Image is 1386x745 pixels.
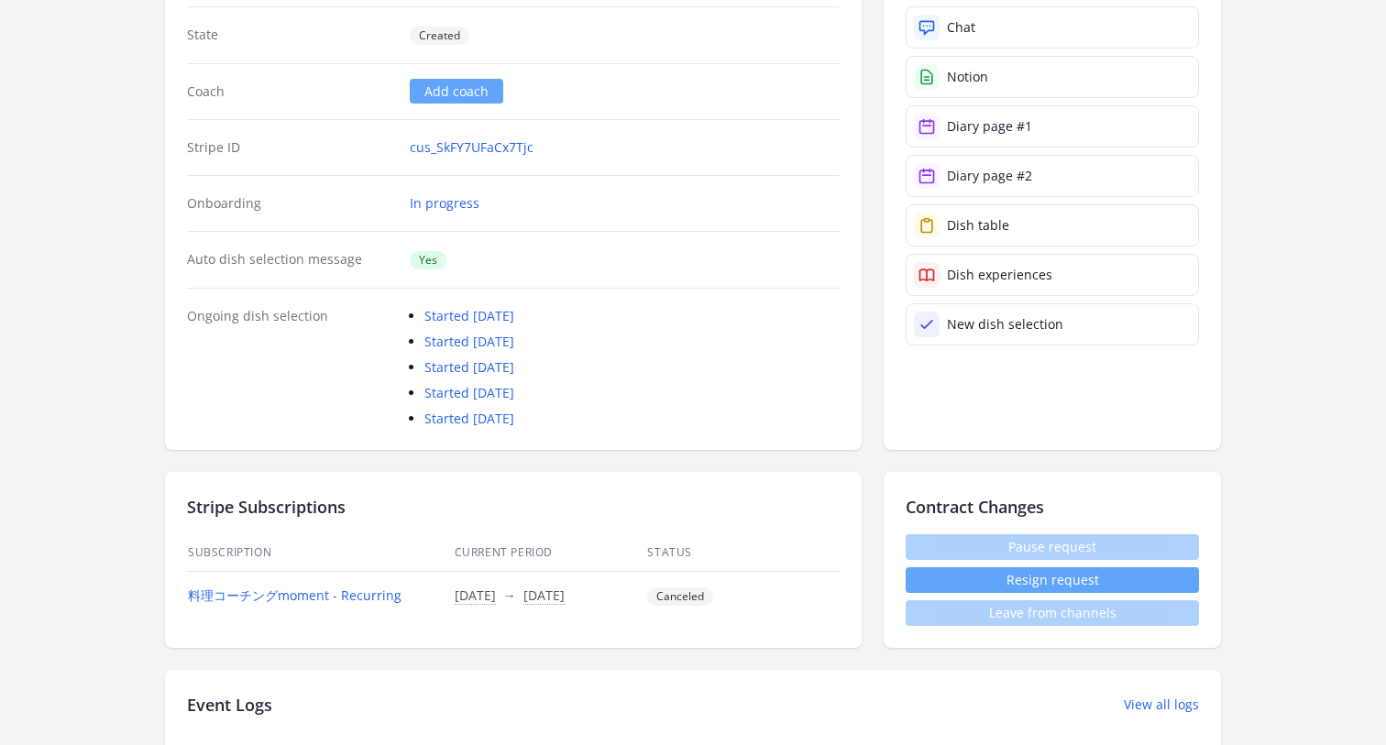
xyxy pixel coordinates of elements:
span: Yes [410,251,446,269]
dt: Coach [187,82,395,101]
dt: State [187,26,395,45]
a: Chat [906,6,1199,49]
dt: Auto dish selection message [187,250,395,269]
dt: Ongoing dish selection [187,307,395,428]
th: Subscription [187,534,454,572]
a: View all logs [1124,696,1199,714]
a: Add coach [410,79,503,104]
button: Resign request [906,567,1199,593]
a: Started [DATE] [424,410,514,427]
a: Diary page #1 [906,105,1199,148]
th: Current Period [454,534,647,572]
dt: Stripe ID [187,138,395,157]
div: Chat [947,18,975,37]
a: In progress [410,194,479,213]
th: Status [646,534,840,572]
a: 料理コーチングmoment - Recurring [188,586,401,604]
div: Diary page #2 [947,167,1032,185]
a: Dish experiences [906,254,1199,296]
h2: Stripe Subscriptions [187,494,840,520]
a: Notion [906,56,1199,98]
a: New dish selection [906,303,1199,345]
div: Dish experiences [947,266,1052,284]
div: Diary page #1 [947,117,1032,136]
h2: Event Logs [187,692,272,718]
a: Dish table [906,204,1199,247]
h2: Contract Changes [906,494,1199,520]
a: Started [DATE] [424,358,514,376]
span: → [503,586,516,604]
button: [DATE] [523,586,565,605]
span: Pause request [906,534,1199,560]
a: Started [DATE] [424,307,514,324]
span: Canceled [647,587,713,606]
a: Started [DATE] [424,384,514,401]
span: Leave from channels [906,600,1199,626]
div: Dish table [947,216,1009,235]
a: cus_SkFY7UFaCx7Tjc [410,138,533,157]
div: New dish selection [947,315,1063,334]
dt: Onboarding [187,194,395,213]
div: Notion [947,68,988,86]
a: Diary page #2 [906,155,1199,197]
a: Started [DATE] [424,333,514,350]
span: Created [410,27,469,45]
button: [DATE] [455,586,496,605]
